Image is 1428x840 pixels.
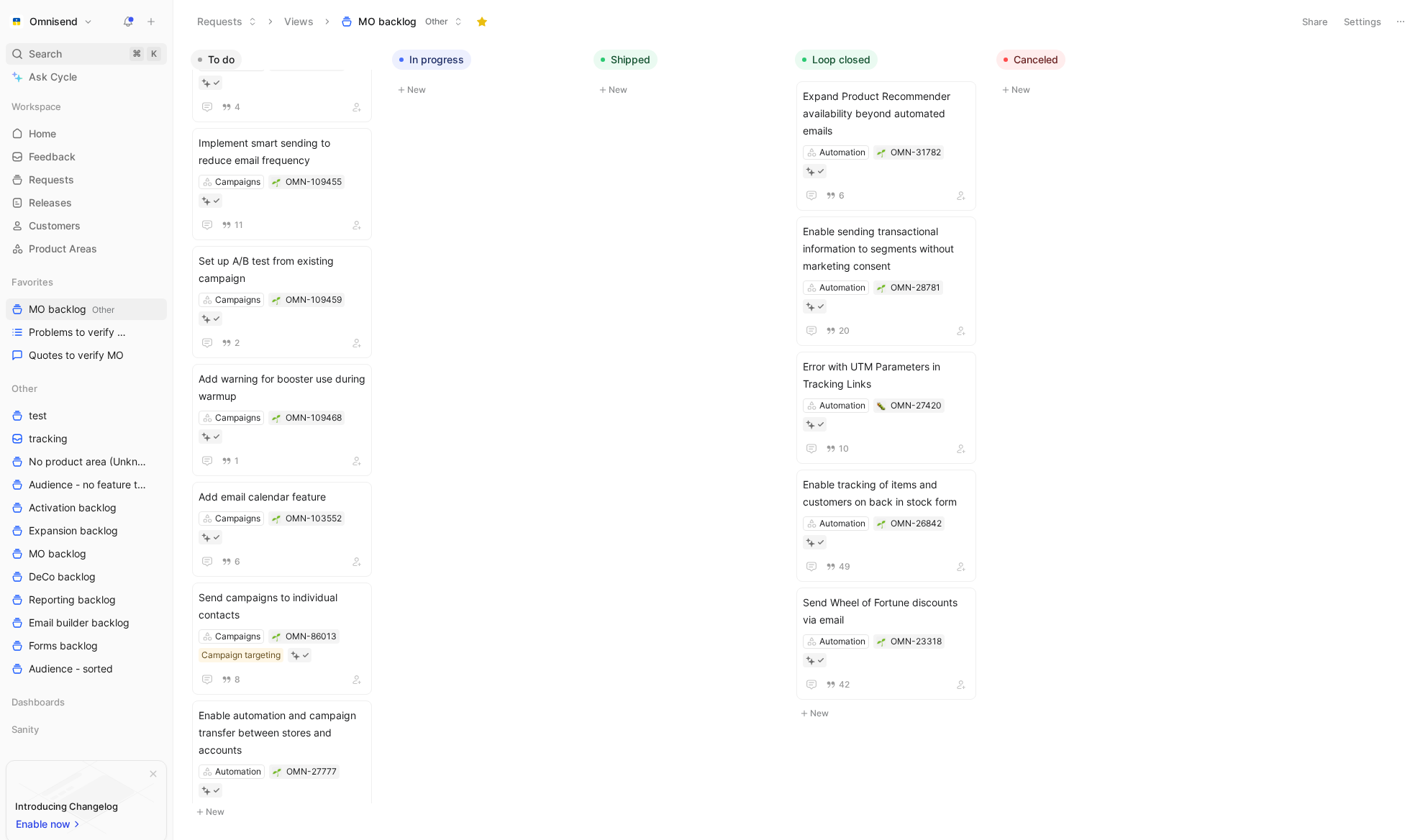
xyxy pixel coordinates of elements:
[199,589,365,624] span: Send campaigns to individual contacts
[819,398,865,413] div: Automation
[271,631,281,642] div: 🌱
[271,177,281,187] button: 🌱
[219,453,242,469] button: 1
[1337,12,1388,32] button: Settings
[271,513,281,524] div: 🌱
[358,14,417,29] span: MO backlog
[392,81,582,99] button: New
[29,570,96,584] span: DeCo backlog
[891,398,942,413] div: OMN-27420
[796,588,976,700] a: Send Wheel of Fortune discounts via emailAutomation42
[6,12,96,32] button: OmnisendOmnisend
[6,405,167,426] a: test
[215,511,260,526] div: Campaigns
[208,52,235,67] span: To do
[29,455,148,469] span: No product area (Unknowns)
[996,81,1186,99] button: New
[6,566,167,588] a: DeCo backlog
[6,589,167,611] a: Reporting backlog
[191,11,263,32] button: Requests
[219,672,243,688] button: 8
[278,11,320,32] button: Views
[286,175,342,189] div: OMN-109455
[823,188,847,204] button: 6
[6,718,167,740] div: Sanity
[29,348,124,362] span: Quotes to verify MO
[9,14,24,29] img: Omnisend
[12,722,39,736] span: Sanity
[6,612,167,634] a: Email builder backlog
[29,524,118,538] span: Expansion backlog
[796,352,976,464] a: Error with UTM Parameters in Tracking LinksAutomation10
[29,45,62,63] span: Search
[29,325,130,339] span: Problems to verify MO
[594,50,658,70] button: Shipped
[819,280,865,295] div: Automation
[877,284,886,293] img: 🌱
[839,444,849,453] span: 10
[29,408,47,423] span: test
[29,639,98,653] span: Forms backlog
[803,88,970,140] span: Expand Product Recommender availability beyond automated emails
[235,103,240,111] span: 4
[29,68,77,86] span: Ask Cycle
[425,14,448,29] span: Other
[29,219,81,233] span: Customers
[192,246,372,358] a: Set up A/B test from existing campaignCampaigns2
[877,149,886,157] img: 🌱
[1296,12,1334,32] button: Share
[12,99,61,114] span: Workspace
[16,816,72,833] span: Enable now
[6,169,167,191] a: Requests
[6,497,167,519] a: Activation backlog
[12,275,53,289] span: Favorites
[272,178,281,187] img: 🌱
[29,593,116,607] span: Reporting backlog
[192,128,372,240] a: Implement smart sending to reduce email frequencyCampaigns11
[29,547,86,561] span: MO backlog
[819,634,865,649] div: Automation
[286,764,337,779] div: OMN-27777
[15,815,83,834] button: Enable now
[199,134,365,169] span: Implement smart sending to reduce email frequency
[795,705,985,722] button: New
[272,767,282,777] button: 🌱
[6,635,167,657] a: Forms backlog
[199,488,365,506] span: Add email calendar feature
[272,515,281,524] img: 🌱
[823,441,852,457] button: 10
[6,378,167,680] div: OthertesttrackingNo product area (Unknowns)Audience - no feature tagActivation backlogExpansion b...
[29,302,114,317] span: MO backlog
[29,662,113,676] span: Audience - sorted
[876,283,886,293] button: 🌱
[191,50,242,70] button: To do
[15,798,118,815] div: Introducing Changelog
[6,543,167,565] a: MO backlog
[386,43,588,106] div: In progressNew
[29,478,147,492] span: Audience - no feature tag
[271,413,281,423] button: 🌱
[812,52,870,67] span: Loop closed
[235,221,243,229] span: 11
[6,718,167,744] div: Sanity
[796,81,976,211] a: Expand Product Recommender availability beyond automated emailsAutomation6
[201,648,281,662] div: Campaign targeting
[29,15,78,28] h1: Omnisend
[12,381,37,396] span: Other
[876,401,886,411] div: 🐛
[803,594,970,629] span: Send Wheel of Fortune discounts via email
[199,370,365,405] span: Add warning for booster use during warmup
[891,280,940,295] div: OMN-28781
[823,559,853,575] button: 49
[877,402,886,411] img: 🐛
[273,768,281,777] img: 🌱
[271,295,281,305] button: 🌱
[6,66,167,88] a: Ask Cycle
[29,242,97,256] span: Product Areas
[819,516,865,531] div: Automation
[588,43,789,106] div: ShippedNew
[6,474,167,496] a: Audience - no feature tag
